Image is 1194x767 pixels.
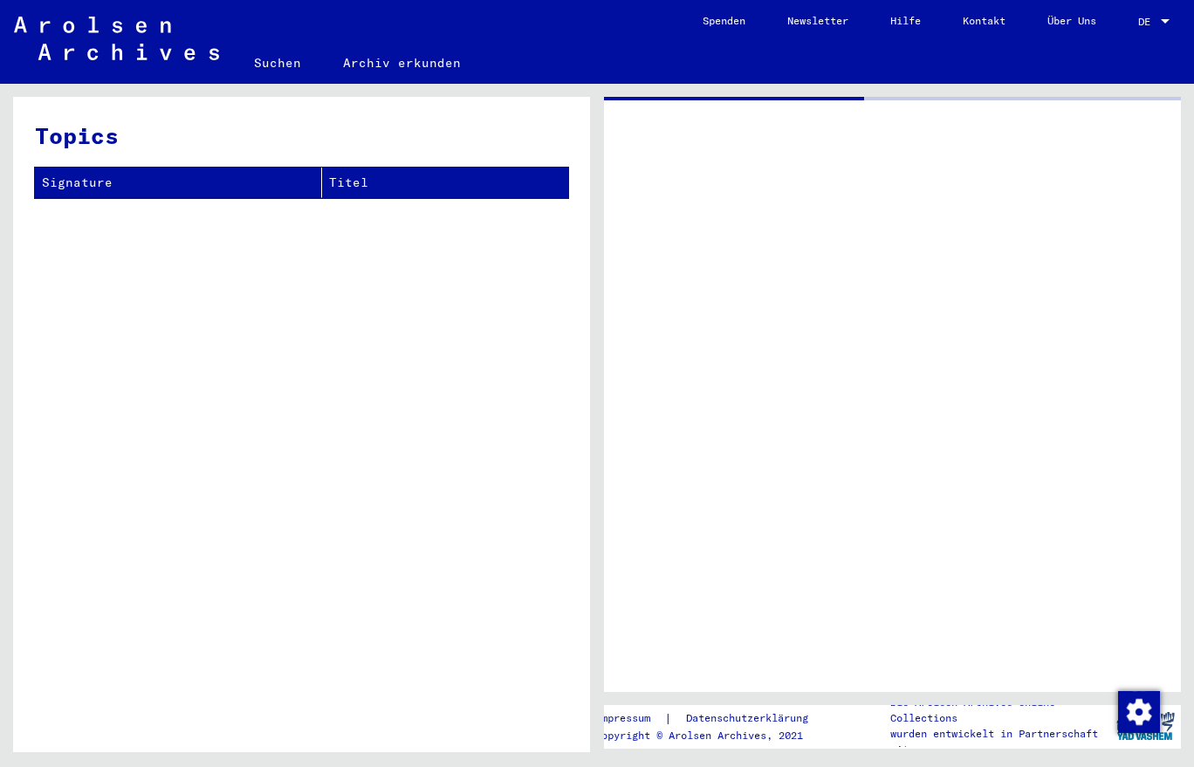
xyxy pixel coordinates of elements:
[1118,691,1160,733] img: Zustimmung ändern
[595,709,829,728] div: |
[233,42,322,84] a: Suchen
[14,17,219,60] img: Arolsen_neg.svg
[672,709,829,728] a: Datenschutzerklärung
[890,695,1108,726] p: Die Arolsen Archives Online-Collections
[322,168,568,198] th: Titel
[1138,16,1157,28] span: DE
[595,709,664,728] a: Impressum
[35,168,322,198] th: Signature
[890,726,1108,757] p: wurden entwickelt in Partnerschaft mit
[1113,704,1178,748] img: yv_logo.png
[35,119,567,153] h3: Topics
[595,728,829,743] p: Copyright © Arolsen Archives, 2021
[322,42,482,84] a: Archiv erkunden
